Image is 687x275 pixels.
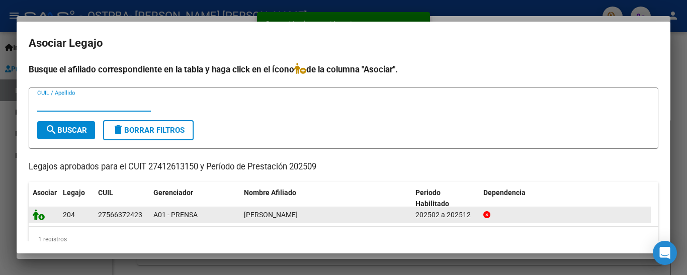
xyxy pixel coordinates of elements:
[45,124,57,136] mat-icon: search
[63,189,85,197] span: Legajo
[59,182,94,215] datatable-header-cell: Legajo
[29,34,658,53] h2: Asociar Legajo
[240,182,411,215] datatable-header-cell: Nombre Afiliado
[29,63,658,76] h4: Busque el afiliado correspondiente en la tabla y haga click en el ícono de la columna "Asociar".
[483,189,526,197] span: Dependencia
[63,211,75,219] span: 204
[479,182,651,215] datatable-header-cell: Dependencia
[112,126,185,135] span: Borrar Filtros
[153,189,193,197] span: Gerenciador
[103,120,194,140] button: Borrar Filtros
[149,182,240,215] datatable-header-cell: Gerenciador
[244,189,296,197] span: Nombre Afiliado
[112,124,124,136] mat-icon: delete
[98,189,113,197] span: CUIL
[45,126,87,135] span: Buscar
[29,182,59,215] datatable-header-cell: Asociar
[411,182,479,215] datatable-header-cell: Periodo Habilitado
[33,189,57,197] span: Asociar
[37,121,95,139] button: Buscar
[415,189,449,208] span: Periodo Habilitado
[415,209,475,221] div: 202502 a 202512
[29,227,658,252] div: 1 registros
[653,241,677,265] div: Open Intercom Messenger
[153,211,198,219] span: A01 - PRENSA
[98,209,142,221] div: 27566372423
[94,182,149,215] datatable-header-cell: CUIL
[244,211,298,219] span: GALLARDO ISABELLA JAZMIN
[29,161,658,173] p: Legajos aprobados para el CUIT 27412613150 y Período de Prestación 202509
